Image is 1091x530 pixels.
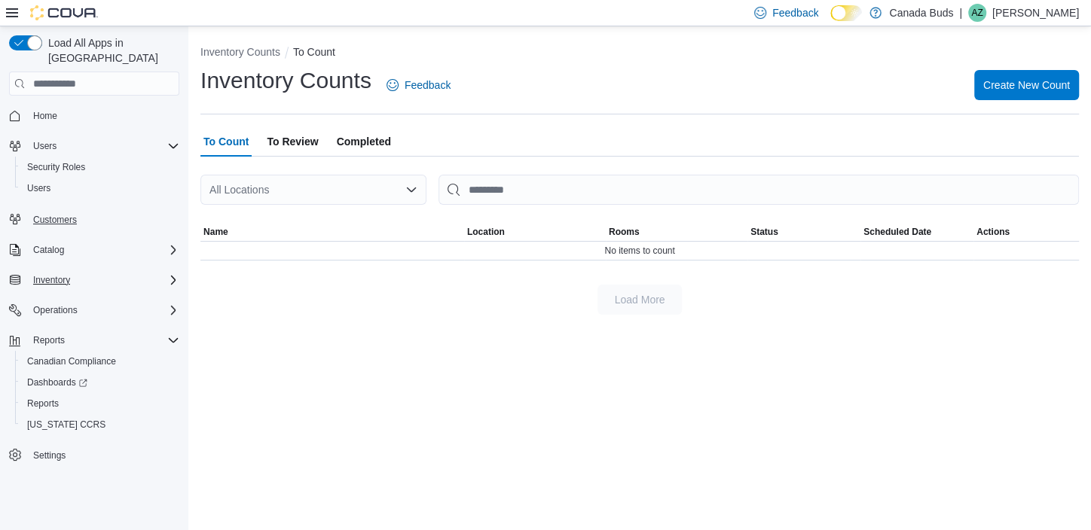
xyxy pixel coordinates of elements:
[604,245,674,257] span: No items to count
[21,179,179,197] span: Users
[15,372,185,393] a: Dashboards
[3,208,185,230] button: Customers
[992,4,1079,22] p: [PERSON_NAME]
[968,4,986,22] div: Aaron Zgud
[33,449,66,461] span: Settings
[33,274,70,286] span: Inventory
[863,226,931,238] span: Scheduled Date
[33,244,64,256] span: Catalog
[203,126,249,157] span: To Count
[337,126,391,157] span: Completed
[200,223,464,241] button: Name
[3,300,185,321] button: Operations
[3,330,185,351] button: Reports
[27,161,85,173] span: Security Roles
[3,105,185,126] button: Home
[30,5,98,20] img: Cova
[27,301,84,319] button: Operations
[27,137,179,155] span: Users
[976,226,1010,238] span: Actions
[200,44,1079,62] nav: An example of EuiBreadcrumbs
[971,4,983,22] span: AZ
[21,416,112,434] a: [US_STATE] CCRS
[33,110,57,122] span: Home
[21,158,179,176] span: Security Roles
[33,334,65,346] span: Reports
[27,241,179,259] span: Catalog
[15,351,185,372] button: Canadian Compliance
[615,292,665,307] span: Load More
[609,226,640,238] span: Rooms
[974,70,1079,100] button: Create New Count
[42,35,179,65] span: Load All Apps in [GEOGRAPHIC_DATA]
[27,137,63,155] button: Users
[21,394,65,413] a: Reports
[9,99,179,505] nav: Complex example
[405,184,417,196] button: Open list of options
[27,271,76,289] button: Inventory
[33,140,57,152] span: Users
[983,78,1070,93] span: Create New Count
[21,373,93,391] a: Dashboards
[597,285,682,315] button: Load More
[21,352,179,370] span: Canadian Compliance
[27,397,59,410] span: Reports
[27,271,179,289] span: Inventory
[606,223,747,241] button: Rooms
[21,373,179,391] span: Dashboards
[21,394,179,413] span: Reports
[3,239,185,260] button: Catalog
[380,70,457,100] a: Feedback
[21,416,179,434] span: Washington CCRS
[293,46,335,58] button: To Count
[27,446,72,465] a: Settings
[27,376,87,388] span: Dashboards
[464,223,606,241] button: Location
[33,304,78,316] span: Operations
[203,226,228,238] span: Name
[405,78,451,93] span: Feedback
[27,211,83,229] a: Customers
[267,126,318,157] span: To Review
[27,182,50,194] span: Users
[200,46,280,58] button: Inventory Counts
[889,4,953,22] p: Canada Buds
[27,331,71,349] button: Reports
[21,179,57,197] a: Users
[15,157,185,178] button: Security Roles
[750,226,778,238] span: Status
[27,419,105,431] span: [US_STATE] CCRS
[830,21,831,22] span: Dark Mode
[200,65,371,96] h1: Inventory Counts
[27,301,179,319] span: Operations
[3,136,185,157] button: Users
[33,214,77,226] span: Customers
[959,4,962,22] p: |
[27,107,63,125] a: Home
[747,223,860,241] button: Status
[27,209,179,228] span: Customers
[830,5,862,21] input: Dark Mode
[860,223,973,241] button: Scheduled Date
[3,444,185,466] button: Settings
[27,106,179,125] span: Home
[467,226,505,238] span: Location
[15,178,185,199] button: Users
[27,355,116,367] span: Canadian Compliance
[772,5,818,20] span: Feedback
[27,331,179,349] span: Reports
[27,446,179,465] span: Settings
[21,352,122,370] a: Canadian Compliance
[15,414,185,435] button: [US_STATE] CCRS
[21,158,91,176] a: Security Roles
[15,393,185,414] button: Reports
[439,175,1079,205] input: This is a search bar. After typing your query, hit enter to filter the results lower in the page.
[27,241,70,259] button: Catalog
[3,270,185,291] button: Inventory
